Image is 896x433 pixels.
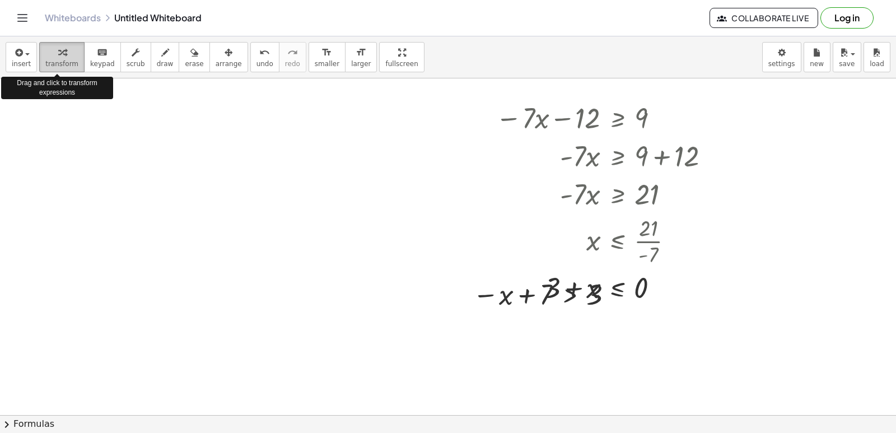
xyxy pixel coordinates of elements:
[157,60,174,68] span: draw
[762,42,801,72] button: settings
[45,12,101,24] a: Whiteboards
[351,60,371,68] span: larger
[719,13,809,23] span: Collaborate Live
[185,60,203,68] span: erase
[810,60,824,68] span: new
[839,60,855,68] span: save
[259,46,270,59] i: undo
[6,42,37,72] button: insert
[379,42,424,72] button: fullscreen
[385,60,418,68] span: fullscreen
[833,42,861,72] button: save
[151,42,180,72] button: draw
[804,42,830,72] button: new
[287,46,298,59] i: redo
[820,7,874,29] button: Log in
[127,60,145,68] span: scrub
[250,42,279,72] button: undoundo
[97,46,108,59] i: keyboard
[179,42,209,72] button: erase
[309,42,346,72] button: format_sizesmaller
[13,9,31,27] button: Toggle navigation
[710,8,818,28] button: Collaborate Live
[864,42,890,72] button: load
[84,42,121,72] button: keyboardkeypad
[120,42,151,72] button: scrub
[39,42,85,72] button: transform
[256,60,273,68] span: undo
[321,46,332,59] i: format_size
[1,77,113,99] div: Drag and click to transform expressions
[279,42,306,72] button: redoredo
[45,60,78,68] span: transform
[216,60,242,68] span: arrange
[768,60,795,68] span: settings
[209,42,248,72] button: arrange
[285,60,300,68] span: redo
[345,42,377,72] button: format_sizelarger
[12,60,31,68] span: insert
[315,60,339,68] span: smaller
[356,46,366,59] i: format_size
[870,60,884,68] span: load
[90,60,115,68] span: keypad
